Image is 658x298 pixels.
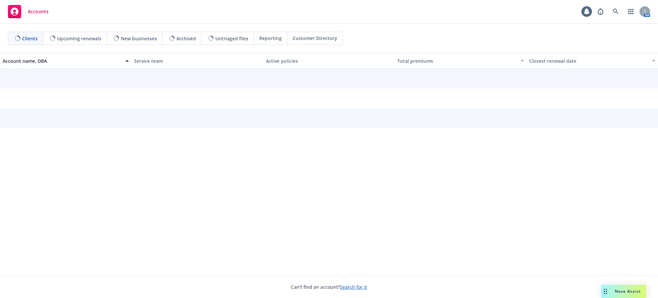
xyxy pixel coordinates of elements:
[601,285,646,298] button: Nova Assist
[527,53,658,69] button: Closest renewal date
[609,5,622,18] a: Search
[624,5,638,18] a: Switch app
[340,284,367,290] a: Search for it
[266,57,392,64] div: Active policies
[121,35,157,42] span: New businesses
[57,35,101,42] span: Upcoming renewals
[5,2,51,21] a: Accounts
[176,35,196,42] span: Archived
[594,5,607,18] a: Report a Bug
[291,283,367,290] span: Can't find an account?
[397,57,516,64] div: Total premiums
[601,285,609,298] div: Drag to move
[28,9,49,14] span: Accounts
[3,57,122,64] div: Account name, DBA
[615,288,641,294] span: Nova Assist
[22,35,38,42] span: Clients
[259,35,282,42] span: Reporting
[215,35,248,42] span: Untriaged files
[263,53,395,69] button: Active policies
[131,53,263,69] button: Service team
[529,57,648,64] div: Closest renewal date
[134,57,260,64] div: Service team
[395,53,526,69] button: Total premiums
[293,35,337,42] span: Customer Directory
